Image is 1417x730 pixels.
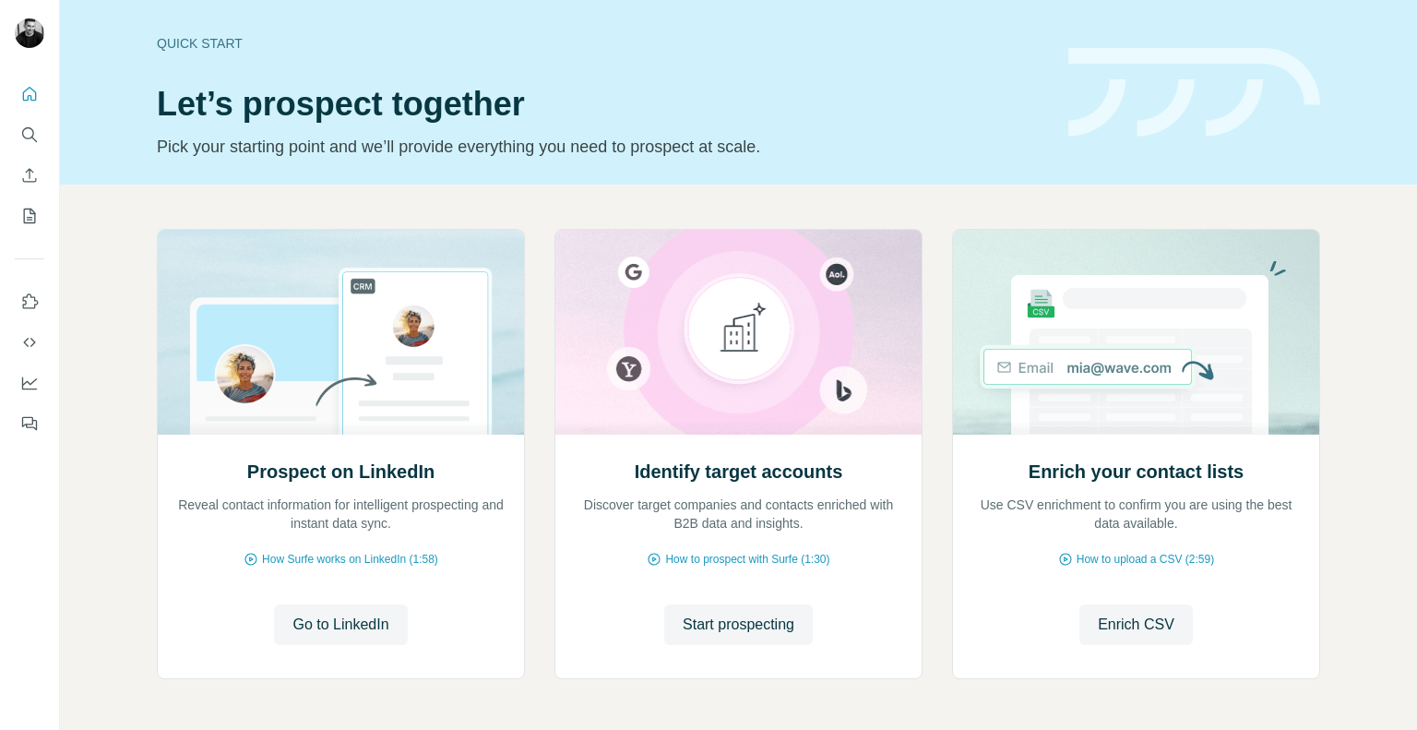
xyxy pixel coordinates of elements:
img: Avatar [15,18,44,48]
button: Go to LinkedIn [274,604,407,645]
button: Use Surfe on LinkedIn [15,285,44,318]
button: Search [15,118,44,151]
div: Quick start [157,34,1046,53]
img: Enrich your contact lists [952,230,1320,435]
p: Pick your starting point and we’ll provide everything you need to prospect at scale. [157,134,1046,160]
img: Prospect on LinkedIn [157,230,525,435]
button: Dashboard [15,366,44,400]
h1: Let’s prospect together [157,86,1046,123]
button: Use Surfe API [15,326,44,359]
img: Identify target accounts [554,230,923,435]
h2: Enrich your contact lists [1029,459,1244,485]
span: Enrich CSV [1098,614,1174,636]
span: Go to LinkedIn [292,614,388,636]
button: Feedback [15,407,44,440]
span: How to prospect with Surfe (1:30) [665,551,829,568]
span: How to upload a CSV (2:59) [1077,551,1214,568]
button: Start prospecting [664,604,813,645]
span: Start prospecting [683,614,794,636]
h2: Prospect on LinkedIn [247,459,435,485]
img: banner [1068,48,1320,138]
p: Discover target companies and contacts enriched with B2B data and insights. [574,496,903,533]
button: Quick start [15,78,44,111]
p: Reveal contact information for intelligent prospecting and instant data sync. [176,496,506,533]
button: Enrich CSV [15,159,44,192]
h2: Identify target accounts [635,459,843,485]
button: Enrich CSV [1079,604,1193,645]
p: Use CSV enrichment to confirm you are using the best data available. [971,496,1301,533]
span: How Surfe works on LinkedIn (1:58) [262,551,438,568]
button: My lists [15,199,44,233]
